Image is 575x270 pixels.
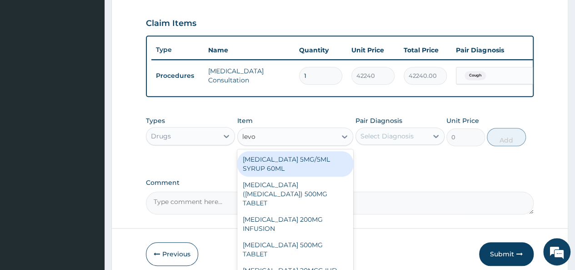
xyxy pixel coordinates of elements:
[355,116,402,125] label: Pair Diagnosis
[204,62,295,89] td: [MEDICAL_DATA] Consultation
[151,41,204,58] th: Type
[237,151,354,177] div: [MEDICAL_DATA] 5MG/5ML SYRUP 60ML
[237,177,354,211] div: [MEDICAL_DATA] ([MEDICAL_DATA]) 500MG TABLET
[149,5,171,26] div: Minimize live chat window
[237,237,354,262] div: [MEDICAL_DATA] 500MG TABLET
[146,117,165,125] label: Types
[17,46,37,68] img: d_794563401_company_1708531726252_794563401
[446,116,479,125] label: Unit Price
[47,51,153,63] div: Chat with us now
[204,41,295,59] th: Name
[451,41,551,59] th: Pair Diagnosis
[237,116,253,125] label: Item
[146,179,534,187] label: Comment
[237,211,354,237] div: [MEDICAL_DATA] 200MG INFUSION
[347,41,399,59] th: Unit Price
[5,176,173,208] textarea: Type your message and hit 'Enter'
[53,78,125,170] span: We're online!
[479,242,534,266] button: Submit
[487,128,525,146] button: Add
[151,67,204,84] td: Procedures
[146,19,196,29] h3: Claim Items
[295,41,347,59] th: Quantity
[399,41,451,59] th: Total Price
[151,132,171,141] div: Drugs
[465,71,486,80] span: Cough
[360,132,414,141] div: Select Diagnosis
[146,242,198,266] button: Previous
